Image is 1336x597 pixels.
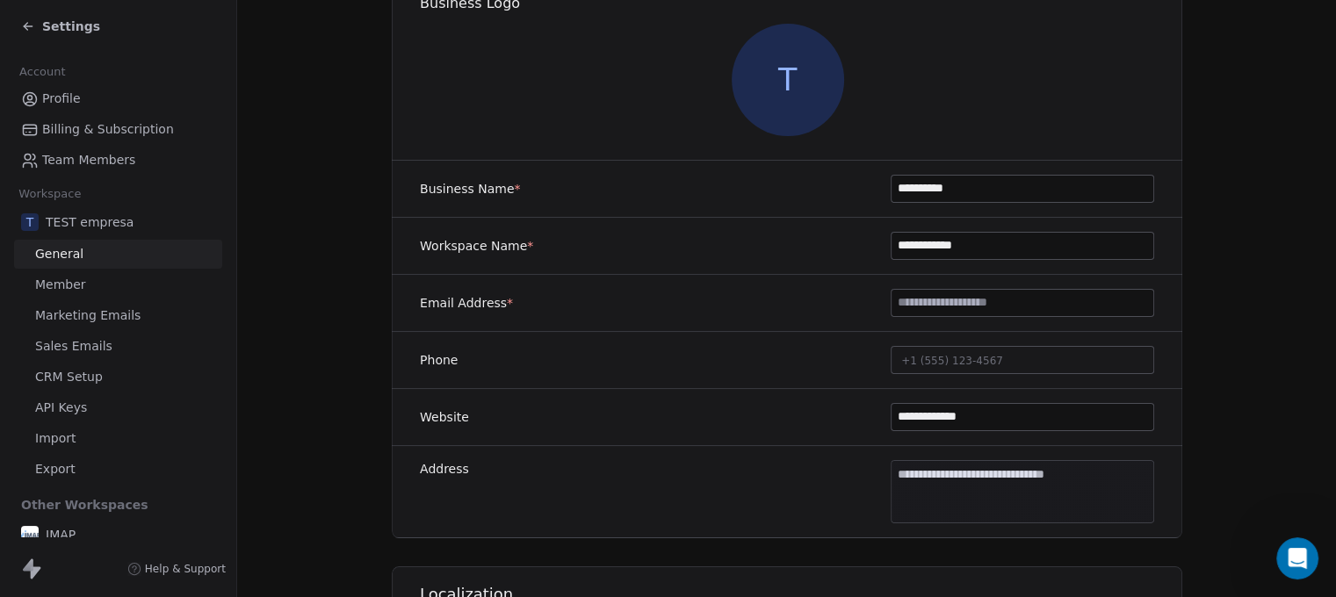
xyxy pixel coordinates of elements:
span: Marketing Emails [35,306,141,325]
div: You’ll get replies here and in your email: ✉️ [28,124,274,192]
iframe: Intercom live chat [1276,537,1318,579]
span: TEST empresa [46,213,134,231]
span: CRM Setup [35,368,103,386]
b: [EMAIL_ADDRESS][DOMAIN_NAME] [28,159,168,191]
label: Business Name [420,180,521,198]
span: Export [35,460,76,478]
div: joined the conversation [76,287,300,303]
b: 1 day [43,219,81,234]
label: Address [420,460,469,478]
span: Member [35,276,86,294]
span: Team Members [42,151,135,169]
span: IMAP [46,526,76,543]
textarea: Message… [15,426,336,456]
img: IMAP_Logo_ok.jpg [21,526,39,543]
a: Team Members [14,146,222,175]
div: Hola, [28,334,274,352]
a: Settings [21,18,100,35]
a: Member [14,270,222,299]
span: Settings [42,18,100,35]
h1: [PERSON_NAME] [85,9,199,22]
button: Home [275,7,308,40]
a: Export [14,455,222,484]
a: Sales Emails [14,332,222,361]
div: Disculpen las molestias. [28,361,274,378]
button: Upload attachment [83,463,97,477]
span: Profile [42,90,81,108]
a: Billing & Subscription [14,115,222,144]
div: Mrinal says… [14,284,337,324]
button: go back [11,7,45,40]
span: +1 (555) 123-4567 [901,355,1003,367]
div: You’ll get replies here and in your email:✉️[EMAIL_ADDRESS][DOMAIN_NAME]Our usual reply time🕒1 day [14,113,288,247]
a: CRM Setup [14,363,222,392]
label: Email Address [420,294,513,312]
img: Profile image for Mrinal [53,286,70,304]
span: General [35,245,83,263]
span: Import [35,429,76,448]
span: Account [11,59,73,85]
div: [DATE] [14,260,337,284]
label: Website [420,408,469,426]
label: Workspace Name [420,237,533,255]
div: Fin says… [14,113,337,261]
span: Help & Support [145,562,226,576]
img: Profile image for Mrinal [50,10,78,38]
a: Import [14,424,222,453]
b: [PERSON_NAME] [76,289,174,301]
span: Billing & Subscription [42,120,174,139]
span: Workspace [11,181,89,207]
a: General [14,240,222,269]
a: Marketing Emails [14,301,222,330]
button: Gif picker [55,463,69,477]
div: Estoy probando la redaccion de emails pero siempre da error. Falta algo que configurar? [77,37,323,89]
p: Active 4h ago [85,22,163,40]
span: API Keys [35,399,87,417]
div: Close [308,7,340,39]
span: Sales Emails [35,337,112,356]
a: Help & Support [127,562,226,576]
button: Send a message… [301,456,329,484]
label: Phone [420,351,458,369]
a: API Keys [14,393,222,422]
button: +1 (555) 123-4567 [891,346,1154,374]
button: Start recording [112,463,126,477]
div: Our usual reply time 🕒 [28,201,274,235]
a: Profile [14,84,222,113]
div: Albert says… [14,26,337,113]
span: T [731,24,843,136]
div: Por favor, permítanme investigar este problema. [28,387,274,421]
button: Emoji picker [27,463,41,477]
div: Mrinal says… [14,324,337,514]
div: Estoy probando la redaccion de emails pero siempre da error. Falta algo que configurar? [63,26,337,99]
span: T [21,213,39,231]
div: Hola,Disculpen las molestias.Por favor, permítanme investigar este problema.Les responderé pronto... [14,324,288,475]
span: Other Workspaces [14,491,155,519]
